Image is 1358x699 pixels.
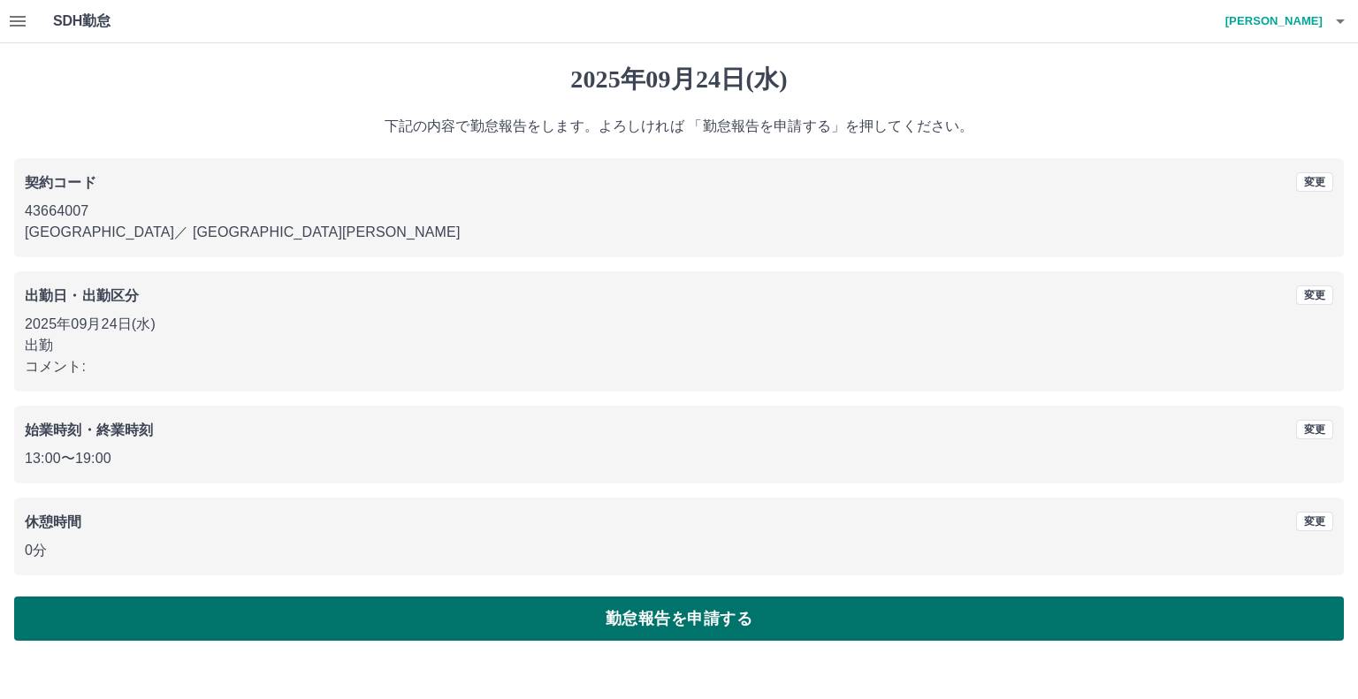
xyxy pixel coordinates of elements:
[25,335,1333,356] p: 出勤
[25,288,139,303] b: 出勤日・出勤区分
[25,540,1333,561] p: 0分
[25,222,1333,243] p: [GEOGRAPHIC_DATA] ／ [GEOGRAPHIC_DATA][PERSON_NAME]
[1296,285,1333,305] button: 変更
[25,201,1333,222] p: 43664007
[1296,172,1333,192] button: 変更
[14,65,1344,95] h1: 2025年09月24日(水)
[25,514,82,529] b: 休憩時間
[25,448,1333,469] p: 13:00 〜 19:00
[25,422,153,437] b: 始業時刻・終業時刻
[14,116,1344,137] p: 下記の内容で勤怠報告をします。よろしければ 「勤怠報告を申請する」を押してください。
[14,596,1344,641] button: 勤怠報告を申請する
[1296,420,1333,439] button: 変更
[25,175,96,190] b: 契約コード
[25,314,1333,335] p: 2025年09月24日(水)
[1296,512,1333,531] button: 変更
[25,356,1333,377] p: コメント:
